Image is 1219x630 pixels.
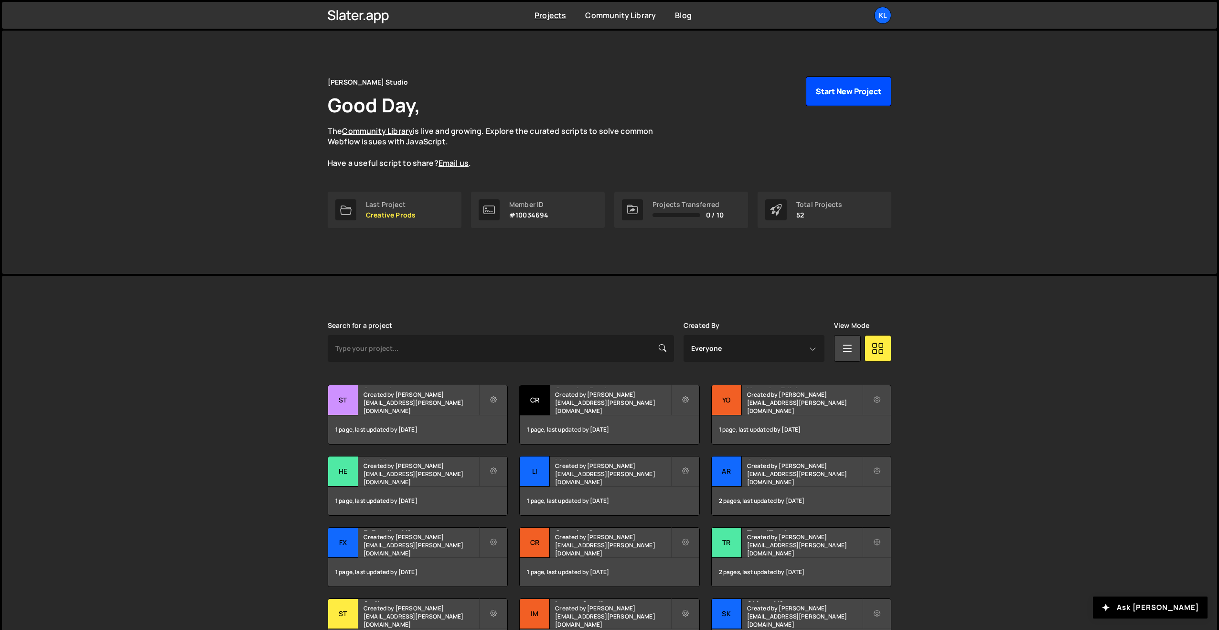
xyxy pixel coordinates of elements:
[520,385,550,415] div: Cr
[520,599,550,629] div: Im
[806,76,891,106] button: Start New Project
[747,385,862,388] h2: Youtube Editing
[328,415,507,444] div: 1 page, last updated by [DATE]
[328,192,461,228] a: Last Project Creative Prods
[712,558,891,587] div: 2 pages, last updated by [DATE]
[520,487,699,515] div: 1 page, last updated by [DATE]
[364,599,479,602] h2: Striker
[747,604,862,629] small: Created by [PERSON_NAME][EMAIL_ADDRESS][PERSON_NAME][DOMAIN_NAME]
[555,456,670,459] h2: Linkupapi
[366,211,416,219] p: Creative Prods
[712,487,891,515] div: 2 pages, last updated by [DATE]
[834,322,869,329] label: View Mode
[328,335,674,362] input: Type your project...
[555,528,670,531] h2: CreativeGroup
[328,385,358,415] div: St
[364,533,479,557] small: Created by [PERSON_NAME][EMAIL_ADDRESS][PERSON_NAME][DOMAIN_NAME]
[1093,597,1208,619] button: Ask [PERSON_NAME]
[711,527,891,587] a: Tr TrendTrack Created by [PERSON_NAME][EMAIL_ADDRESS][PERSON_NAME][DOMAIN_NAME] 2 pages, last upd...
[366,201,416,208] div: Last Project
[585,10,656,21] a: Community Library
[874,7,891,24] a: Kl
[328,456,358,487] div: He
[712,385,742,415] div: Yo
[328,456,508,516] a: He HeySimon Created by [PERSON_NAME][EMAIL_ADDRESS][PERSON_NAME][DOMAIN_NAME] 1 page, last update...
[747,533,862,557] small: Created by [PERSON_NAME][EMAIL_ADDRESS][PERSON_NAME][DOMAIN_NAME]
[712,456,742,487] div: Ar
[438,158,469,168] a: Email us
[328,126,672,169] p: The is live and growing. Explore the curated scripts to solve common Webflow issues with JavaScri...
[509,201,548,208] div: Member ID
[747,528,862,531] h2: TrendTrack
[684,322,720,329] label: Created By
[555,533,670,557] small: Created by [PERSON_NAME][EMAIL_ADDRESS][PERSON_NAME][DOMAIN_NAME]
[555,462,670,486] small: Created by [PERSON_NAME][EMAIL_ADDRESS][PERSON_NAME][DOMAIN_NAME]
[796,211,842,219] p: 52
[328,599,358,629] div: St
[328,76,408,88] div: [PERSON_NAME] Studio
[520,456,550,487] div: Li
[711,385,891,445] a: Yo Youtube Editing Created by [PERSON_NAME][EMAIL_ADDRESS][PERSON_NAME][DOMAIN_NAME] 1 page, last...
[747,391,862,415] small: Created by [PERSON_NAME][EMAIL_ADDRESS][PERSON_NAME][DOMAIN_NAME]
[711,456,891,516] a: Ar Arc144 Created by [PERSON_NAME][EMAIL_ADDRESS][PERSON_NAME][DOMAIN_NAME] 2 pages, last updated...
[520,415,699,444] div: 1 page, last updated by [DATE]
[555,604,670,629] small: Created by [PERSON_NAME][EMAIL_ADDRESS][PERSON_NAME][DOMAIN_NAME]
[519,527,699,587] a: Cr CreativeGroup Created by [PERSON_NAME][EMAIL_ADDRESS][PERSON_NAME][DOMAIN_NAME] 1 page, last u...
[555,385,670,388] h2: Creative Prods
[364,456,479,459] h2: HeySimon
[328,527,508,587] a: Fx FxProdigy V2 Created by [PERSON_NAME][EMAIL_ADDRESS][PERSON_NAME][DOMAIN_NAME] 1 page, last up...
[675,10,692,21] a: Blog
[520,528,550,558] div: Cr
[747,462,862,486] small: Created by [PERSON_NAME][EMAIL_ADDRESS][PERSON_NAME][DOMAIN_NAME]
[364,391,479,415] small: Created by [PERSON_NAME][EMAIL_ADDRESS][PERSON_NAME][DOMAIN_NAME]
[706,211,724,219] span: 0 / 10
[342,126,413,136] a: Community Library
[519,385,699,445] a: Cr Creative Prods Created by [PERSON_NAME][EMAIL_ADDRESS][PERSON_NAME][DOMAIN_NAME] 1 page, last ...
[747,599,862,602] h2: Skiveo V2
[796,201,842,208] div: Total Projects
[328,558,507,587] div: 1 page, last updated by [DATE]
[364,604,479,629] small: Created by [PERSON_NAME][EMAIL_ADDRESS][PERSON_NAME][DOMAIN_NAME]
[364,385,479,388] h2: Statsnbet
[712,528,742,558] div: Tr
[328,92,420,118] h1: Good Day,
[519,456,699,516] a: Li Linkupapi Created by [PERSON_NAME][EMAIL_ADDRESS][PERSON_NAME][DOMAIN_NAME] 1 page, last updat...
[328,487,507,515] div: 1 page, last updated by [DATE]
[520,558,699,587] div: 1 page, last updated by [DATE]
[747,456,862,459] h2: Arc144
[652,201,724,208] div: Projects Transferred
[364,528,479,531] h2: FxProdigy V2
[555,599,670,602] h2: Impact Studio
[509,211,548,219] p: #10034694
[535,10,566,21] a: Projects
[555,391,670,415] small: Created by [PERSON_NAME][EMAIL_ADDRESS][PERSON_NAME][DOMAIN_NAME]
[712,415,891,444] div: 1 page, last updated by [DATE]
[328,322,392,329] label: Search for a project
[364,462,479,486] small: Created by [PERSON_NAME][EMAIL_ADDRESS][PERSON_NAME][DOMAIN_NAME]
[328,528,358,558] div: Fx
[328,385,508,445] a: St Statsnbet Created by [PERSON_NAME][EMAIL_ADDRESS][PERSON_NAME][DOMAIN_NAME] 1 page, last updat...
[712,599,742,629] div: Sk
